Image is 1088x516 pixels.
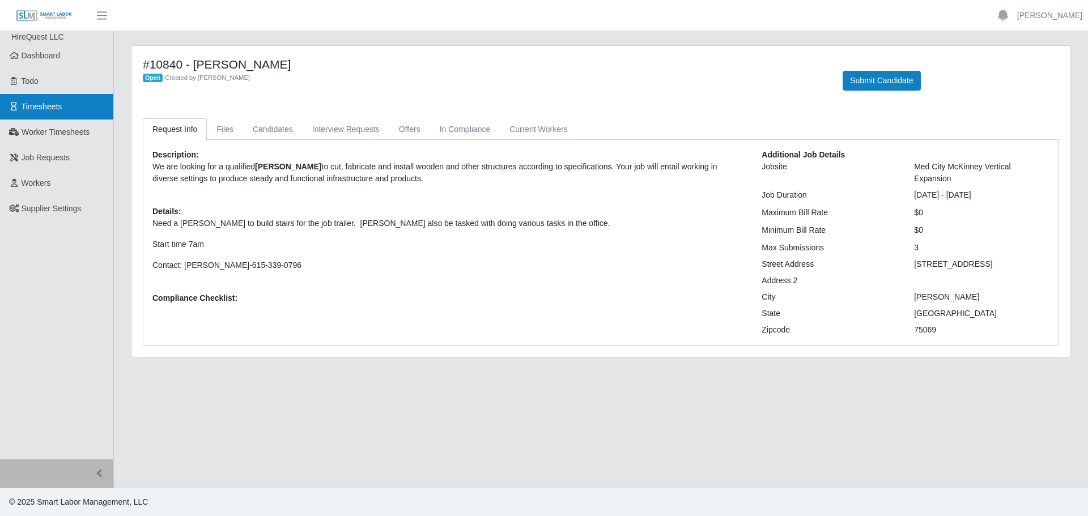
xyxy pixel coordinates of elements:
[22,153,70,162] span: Job Requests
[906,207,1058,219] div: $0
[906,242,1058,254] div: 3
[753,242,906,254] div: Max Submissions
[152,218,745,229] p: Need a [PERSON_NAME] to build stairs for the job trailer. [PERSON_NAME] also be tasked with doing...
[906,161,1058,185] div: Med City McKinney Vertical Expansion
[500,118,577,140] a: Current Workers
[11,32,64,41] span: HireQuest LLC
[753,161,906,185] div: Jobsite
[753,324,906,336] div: Zipcode
[165,74,250,81] span: Created by [PERSON_NAME]
[255,162,321,171] strong: [PERSON_NAME]
[906,224,1058,236] div: $0
[1017,10,1082,22] a: [PERSON_NAME]
[143,118,207,140] a: Request Info
[753,224,906,236] div: Minimum Bill Rate
[906,258,1058,270] div: [STREET_ADDRESS]
[22,127,90,137] span: Worker Timesheets
[243,118,303,140] a: Candidates
[753,258,906,270] div: Street Address
[143,74,163,83] span: Open
[753,275,906,287] div: Address 2
[22,51,61,60] span: Dashboard
[906,308,1058,319] div: [GEOGRAPHIC_DATA]
[22,102,62,111] span: Timesheets
[753,308,906,319] div: State
[152,207,181,216] b: Details:
[906,324,1058,336] div: 75069
[906,189,1058,201] div: [DATE] - [DATE]
[762,150,845,159] b: Additional Job Details
[753,189,906,201] div: Job Duration
[843,71,920,91] button: Submit Candidate
[16,10,73,22] img: SLM Logo
[389,118,430,140] a: Offers
[9,497,148,506] span: © 2025 Smart Labor Management, LLC
[303,118,389,140] a: Interview Requests
[22,178,51,187] span: Workers
[152,150,199,159] b: Description:
[207,118,243,140] a: Files
[753,291,906,303] div: City
[143,57,826,71] h4: #10840 - [PERSON_NAME]
[906,291,1058,303] div: [PERSON_NAME]
[152,259,745,271] p: Contact: [PERSON_NAME]-615-339-0796
[753,207,906,219] div: Maximum Bill Rate
[430,118,500,140] a: In Compliance
[22,76,39,86] span: Todo
[152,293,237,302] b: Compliance Checklist:
[152,238,745,250] p: Start time 7am
[152,161,745,185] p: We are looking for a qualified to cut, fabricate and install wooden and other structures accordin...
[22,204,82,213] span: Supplier Settings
